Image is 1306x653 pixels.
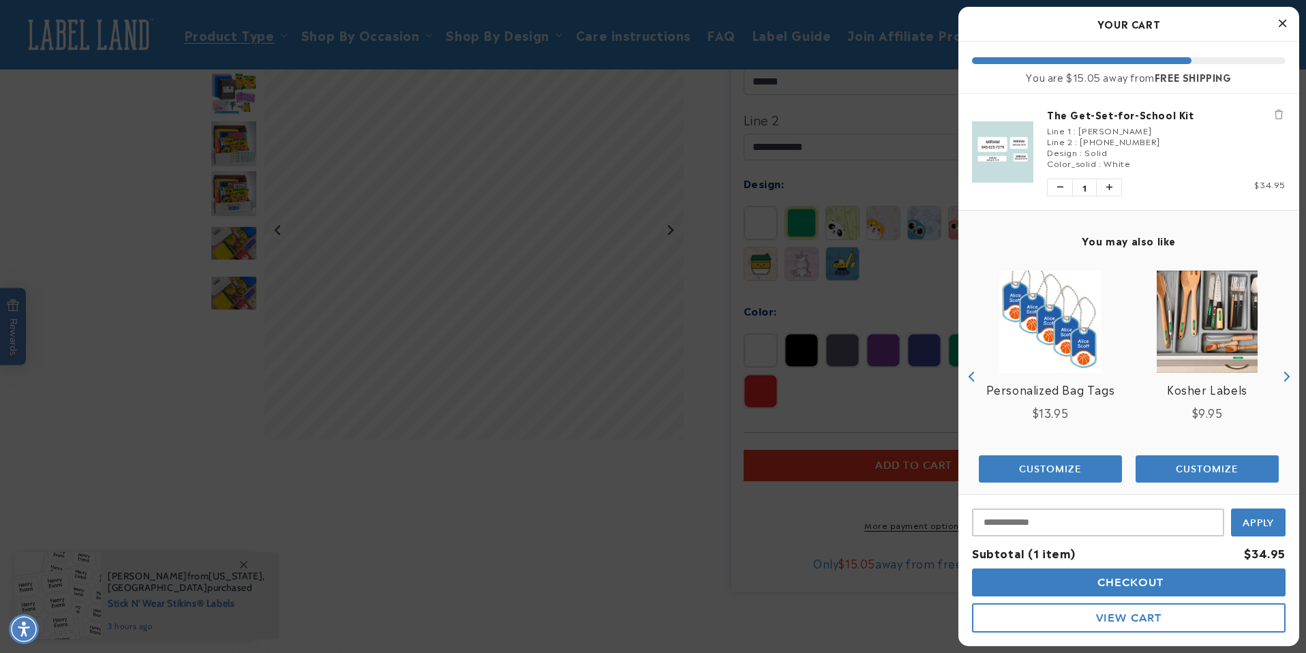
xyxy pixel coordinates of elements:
[1272,108,1286,121] button: Remove The Get-Set-for-School Kit
[1078,124,1151,136] span: [PERSON_NAME]
[7,5,151,40] button: Open gorgias live chat
[1072,179,1097,196] span: 1
[1244,543,1286,563] div: $34.95
[1275,366,1296,386] button: Next
[972,234,1286,247] h4: You may also like
[962,366,982,386] button: Previous
[1084,146,1107,158] span: Solid
[1104,157,1130,169] span: White
[1167,380,1247,399] a: View Kosher Labels
[1080,135,1159,147] span: [PHONE_NUMBER]
[1192,404,1223,421] span: $9.95
[1231,508,1286,536] button: Apply
[1136,455,1279,483] button: Add the product, Seniors Stikins® Labels to Cart
[972,603,1286,633] button: View Cart
[1096,611,1161,624] span: View Cart
[972,568,1286,596] button: Checkout
[1047,124,1072,136] span: Line 1
[1254,178,1286,190] span: $34.95
[1157,271,1258,373] img: Kosher Labels - Label Land
[1047,108,1286,121] a: The Get-Set-for-School Kit
[1047,157,1097,169] span: Color_solid
[972,121,1033,183] img: The Get-Set-for-School Kit
[1080,146,1082,158] span: :
[1019,463,1082,475] span: Customize
[1272,14,1292,34] button: Close Cart
[1176,463,1239,475] span: Customize
[1047,135,1073,147] span: Line 2
[972,71,1286,83] div: You are $15.05 away from
[1129,257,1286,496] div: product
[9,614,39,644] div: Accessibility Menu
[1094,576,1164,589] span: Checkout
[1047,146,1078,158] span: Design
[972,545,1075,561] span: Subtotal (1 item)
[972,94,1286,210] li: product
[1243,517,1275,529] span: Apply
[1048,179,1072,196] button: Decrease quantity of The Get-Set-for-School Kit
[77,16,135,29] h1: Chat with us
[972,14,1286,34] h2: Your Cart
[999,271,1102,373] img: bag tags with basket balls
[979,455,1122,483] button: Add the product, Assorted Name Labels to Cart
[1097,179,1121,196] button: Increase quantity of The Get-Set-for-School Kit
[1099,157,1102,169] span: :
[1075,135,1078,147] span: :
[1074,124,1076,136] span: :
[972,257,1129,496] div: product
[986,380,1115,399] a: View Personalized Bag Tags
[1155,70,1232,84] b: FREE SHIPPING
[972,508,1224,536] input: Input Discount
[1033,404,1069,421] span: $13.95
